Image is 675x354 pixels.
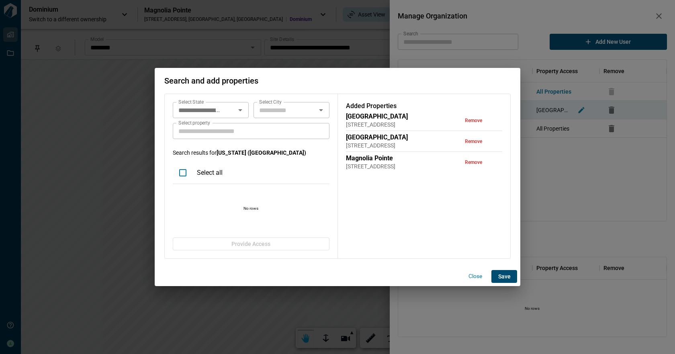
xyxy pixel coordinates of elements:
[173,149,329,157] span: Search results for
[462,270,488,282] button: Close
[217,149,306,156] strong: [US_STATE] ([GEOGRAPHIC_DATA])
[197,162,223,184] div: Select all
[223,167,234,178] button: Sort
[461,158,487,167] button: Remove
[465,159,482,166] span: Remove
[498,272,511,280] span: Save
[346,113,408,121] span: [GEOGRAPHIC_DATA]
[461,116,487,125] button: Remove
[235,104,246,116] button: Open
[346,141,408,149] span: [STREET_ADDRESS]
[491,270,517,283] button: Save
[315,104,327,116] button: Open
[178,98,204,105] label: Select State
[465,117,482,124] span: Remove
[164,76,258,86] span: Search and add properties
[178,119,210,126] label: Select property
[461,137,487,146] button: Remove
[346,133,408,141] span: [GEOGRAPHIC_DATA]
[346,154,395,162] span: Magnolia Pointe
[465,138,482,145] span: Remove
[346,162,395,170] span: [STREET_ADDRESS]
[259,98,282,105] label: Select City
[346,102,397,110] span: Added Properties
[173,184,329,232] div: No rows
[193,162,329,184] div: Select all
[346,121,408,129] span: [STREET_ADDRESS]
